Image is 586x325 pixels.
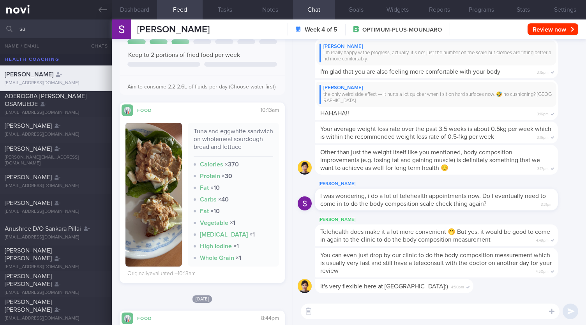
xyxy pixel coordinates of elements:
[320,110,349,117] span: HAHAHA!!
[200,161,223,168] strong: Calories
[5,110,107,116] div: [EMAIL_ADDRESS][DOMAIN_NAME]
[5,200,52,206] span: [PERSON_NAME]
[320,283,448,290] span: It's very flexible here at [GEOGRAPHIC_DATA]:)
[315,179,581,189] div: [PERSON_NAME]
[319,44,553,50] div: [PERSON_NAME]
[5,132,107,138] div: [EMAIL_ADDRESS][DOMAIN_NAME]
[319,85,553,91] div: [PERSON_NAME]
[320,193,546,207] span: I was wondering, i do a lot of telehealth appointments now. Do I eventually need to come in to do...
[537,133,549,140] span: 3:16pm
[137,25,210,34] span: [PERSON_NAME]
[200,185,209,191] strong: Fat
[5,226,81,232] span: Anushree D/O Sankara Pillai
[5,264,107,270] div: [EMAIL_ADDRESS][DOMAIN_NAME]
[249,231,255,238] strong: × 1
[200,196,217,203] strong: Carbs
[200,255,234,261] strong: Whole Grain
[133,314,164,321] div: Food
[536,267,549,274] span: 4:50pm
[5,247,52,261] span: [PERSON_NAME] [PERSON_NAME]
[319,50,553,63] div: i’m really happy w the progress, actually. it’s not just the number on the scale but clothes are ...
[222,173,232,179] strong: × 30
[541,200,552,207] span: 3:21pm
[5,290,107,296] div: [EMAIL_ADDRESS][DOMAIN_NAME]
[5,299,52,313] span: [PERSON_NAME] [PERSON_NAME]
[81,38,112,54] button: Chats
[5,155,107,166] div: [PERSON_NAME][EMAIL_ADDRESS][DOMAIN_NAME]
[537,68,549,75] span: 3:15pm
[5,80,107,86] div: [EMAIL_ADDRESS][DOMAIN_NAME]
[5,316,107,321] div: [EMAIL_ADDRESS][DOMAIN_NAME]
[133,106,164,113] div: Food
[319,92,553,104] div: the only weird side effect — it hurts a lot quicker when i sit on hard surfaces now. 🤣 no cushion...
[305,26,337,34] strong: Week 4 of 5
[194,127,273,157] div: Tuna and eggwhite sandwich on wholemeal sourdough bread and lettuce
[5,123,52,129] span: [PERSON_NAME]
[451,283,464,290] span: 4:50pm
[200,173,220,179] strong: Protein
[200,220,228,226] strong: Vegetable
[200,243,232,249] strong: High Iodine
[537,110,549,117] span: 3:16pm
[5,209,107,215] div: [EMAIL_ADDRESS][DOMAIN_NAME]
[128,52,240,58] span: Keep to 2 portions of fried food per week
[200,208,209,214] strong: Fat
[320,229,550,243] span: Telehealth does make it a lot more convenient 🤭 But yes, it would be good to come in again to the...
[210,208,220,214] strong: × 10
[5,71,53,78] span: [PERSON_NAME]
[537,164,549,171] span: 3:17pm
[225,161,239,168] strong: × 370
[5,146,52,152] span: [PERSON_NAME]
[218,196,229,203] strong: × 40
[362,26,442,34] span: OPTIMUM-PLUS-MOUNJARO
[261,316,279,321] span: 8:44pm
[5,93,86,107] span: ADEROGBA [PERSON_NAME] OSAMUEDE
[127,84,275,90] span: Aim to consume 2.2-2.6L of fluids per day (Choose water first)
[320,149,540,171] span: Other than just the weight itself like you mentioned, body composition improvements (e.g. losing ...
[320,69,500,75] span: I'm glad that you are also feeling more comfortable with your body
[230,220,235,226] strong: × 1
[233,243,239,249] strong: × 1
[236,255,241,261] strong: × 1
[5,174,52,180] span: [PERSON_NAME]
[200,231,248,238] strong: [MEDICAL_DATA]
[5,235,107,240] div: [EMAIL_ADDRESS][DOMAIN_NAME]
[528,23,578,35] button: Review now
[320,252,552,274] span: You can even just drop by our clinic to do the body composition measurement which is usually very...
[127,270,196,277] div: Originally evaluated – 10:13am
[192,295,212,303] span: [DATE]
[260,108,279,113] span: 10:13am
[125,123,182,267] img: Tuna and eggwhite sandwich on wholemeal sourdough bread and lettuce
[315,215,581,224] div: [PERSON_NAME]
[210,185,220,191] strong: × 10
[5,183,107,189] div: [EMAIL_ADDRESS][DOMAIN_NAME]
[320,126,551,140] span: Your average weight loss rate over the past 3.5 weeks is about 0.5kg per week which is within the...
[5,273,52,287] span: [PERSON_NAME] [PERSON_NAME]
[536,236,549,243] span: 4:49pm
